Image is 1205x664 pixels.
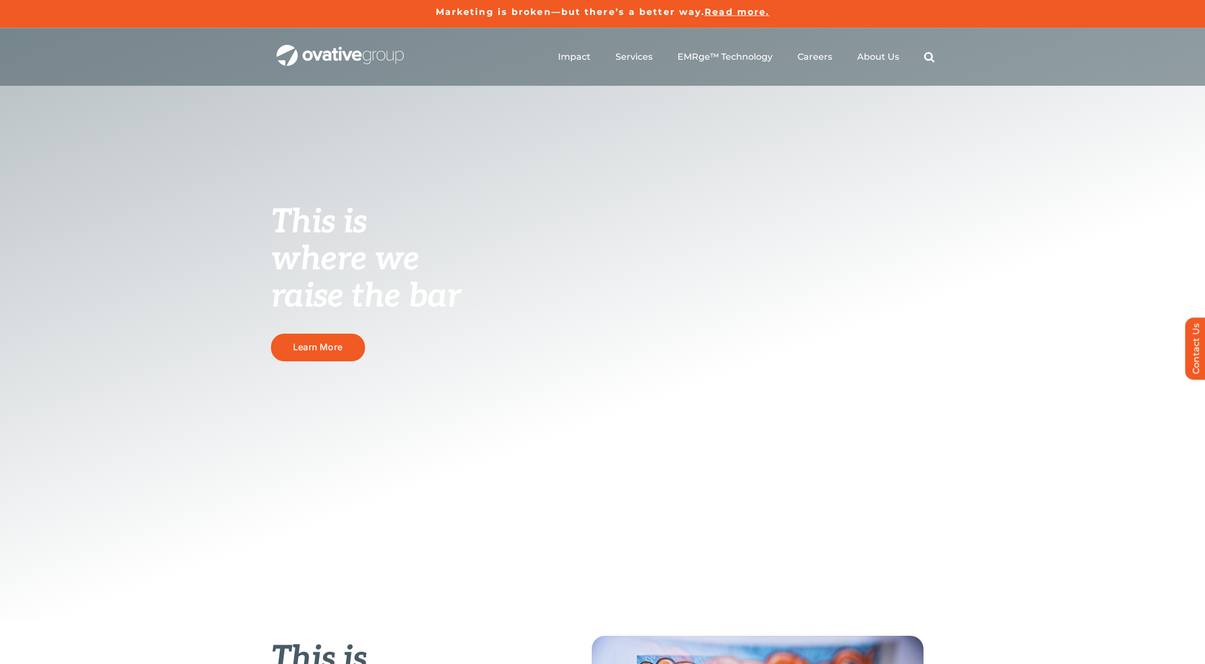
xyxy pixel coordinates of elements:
[705,7,769,17] a: Read more.
[277,44,404,54] a: OG_Full_horizontal_WHT
[857,51,899,63] a: About Us
[271,334,365,361] a: Learn More
[271,203,367,242] span: This is
[558,39,935,75] nav: Menu
[677,51,773,63] a: EMRge™ Technology
[924,51,935,63] a: Search
[271,240,461,317] span: where we raise the bar
[615,51,653,63] a: Services
[558,51,591,63] a: Impact
[436,7,705,17] a: Marketing is broken—but there’s a better way.
[797,51,832,63] a: Careers
[293,342,342,352] span: Learn More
